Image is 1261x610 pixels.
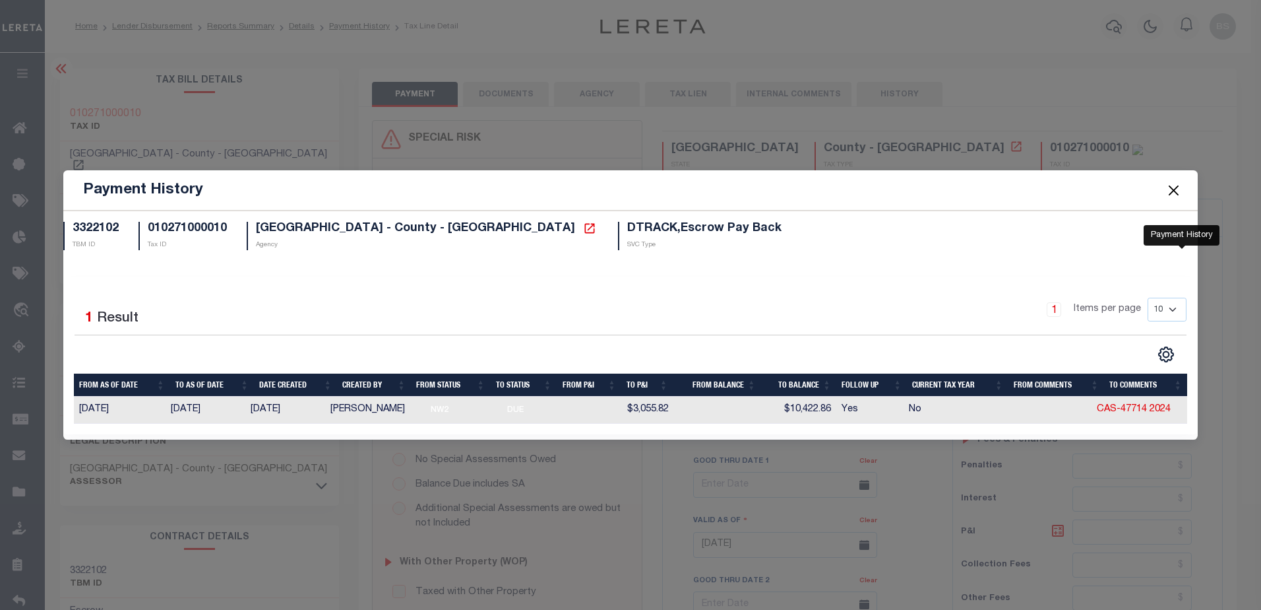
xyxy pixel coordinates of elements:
div: Payment History [1144,225,1219,246]
td: $3,055.82 [622,397,681,424]
p: SVC Type [627,240,782,250]
th: Created By: activate to sort column ascending [337,374,411,397]
span: NW2 [427,402,453,418]
th: From P&I: activate to sort column ascending [557,374,622,397]
th: To Status: activate to sort column ascending [491,374,557,397]
span: [GEOGRAPHIC_DATA] - County - [GEOGRAPHIC_DATA] [256,222,575,234]
th: To P&I: activate to sort column ascending [621,374,673,397]
td: $10,422.86 [765,397,837,424]
p: TBM ID [73,240,119,250]
td: [DATE] [166,397,245,424]
span: Items per page [1074,302,1141,317]
a: 1 [1047,302,1061,317]
h5: 3322102 [73,222,119,236]
th: From As of Date: activate to sort column ascending [74,374,170,397]
span: DUE [503,402,529,418]
h5: Payment History [83,181,203,199]
td: [DATE] [74,397,166,424]
h5: 010271000010 [148,222,227,236]
button: Close [1165,182,1182,199]
td: No [904,397,1000,424]
th: Date Created: activate to sort column ascending [254,374,337,397]
th: From Status: activate to sort column ascending [411,374,490,397]
th: To As of Date: activate to sort column ascending [170,374,254,397]
th: To Balance: activate to sort column ascending [761,374,836,397]
label: Result [97,308,138,329]
span: 1 [85,312,93,325]
th: Current Tax Year: activate to sort column ascending [907,374,1008,397]
td: [DATE] [245,397,324,424]
th: To Comments: activate to sort column ascending [1104,374,1187,397]
h5: DTRACK,Escrow Pay Back [627,222,782,236]
a: CAS-47714 2024 [1097,405,1171,414]
th: From Balance: activate to sort column ascending [673,374,761,397]
p: Tax ID [148,240,227,250]
td: Yes [836,397,904,424]
td: [PERSON_NAME] [325,397,421,424]
th: From Comments: activate to sort column ascending [1008,374,1104,397]
p: Agency [256,240,598,250]
th: Follow Up: activate to sort column ascending [836,374,907,397]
